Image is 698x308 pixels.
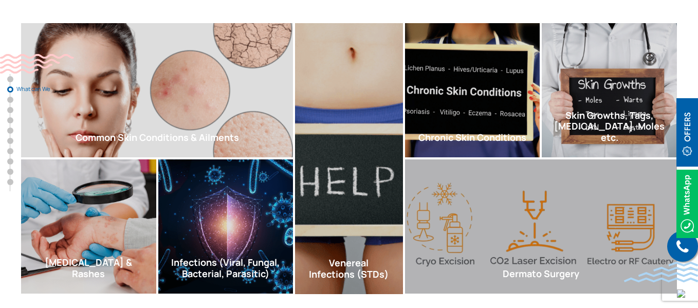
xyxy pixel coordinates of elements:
h2: Venereal Infections (STDs) [295,258,402,280]
h2: Skin Growths, Tags, [MEDICAL_DATA], Moles etc. [542,110,677,143]
span: What can We [16,86,68,92]
img: up-blue-arrow.svg [677,289,685,298]
a: Whatsappicon [676,197,698,208]
img: bluewave [624,262,698,282]
h2: [MEDICAL_DATA] & Rashes [21,257,156,279]
h2: Common Skin Conditions & Ailments [21,132,293,143]
h2: Dermato Surgery [405,268,677,280]
h2: Infections (Viral, Fungal, Bacterial, Parasitic) [158,257,293,279]
h2: Chronic Skin Conditions [405,132,540,143]
img: Whatsappicon [676,170,698,238]
img: offerBt [676,98,698,167]
a: What can We [7,86,13,93]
